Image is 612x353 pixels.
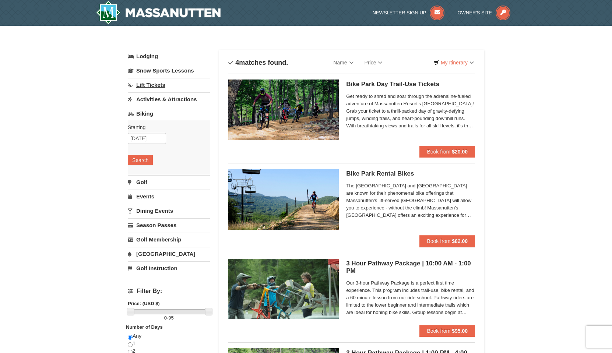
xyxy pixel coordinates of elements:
strong: $20.00 [452,149,468,155]
span: Book from [427,328,450,334]
button: Book from $95.00 [419,325,475,337]
a: Lodging [128,50,210,63]
h4: Filter By: [128,288,210,294]
strong: $82.00 [452,238,468,244]
a: Dining Events [128,204,210,218]
a: Golf Membership [128,233,210,246]
a: Activities & Attractions [128,92,210,106]
label: - [128,314,210,322]
span: 4 [235,59,239,66]
a: My Itinerary [429,57,479,68]
h5: Bike Park Rental Bikes [346,170,475,177]
a: Events [128,190,210,203]
span: 0 [164,315,167,321]
img: 6619923-15-103d8a09.jpg [228,169,339,229]
h5: 3 Hour Pathway Package | 10:00 AM - 1:00 PM [346,260,475,275]
span: The [GEOGRAPHIC_DATA] and [GEOGRAPHIC_DATA] are known for their phenomenal bike offerings that Ma... [346,182,475,219]
img: 6619923-14-67e0640e.jpg [228,80,339,140]
a: Owner's Site [458,10,511,15]
button: Book from $82.00 [419,235,475,247]
a: Lift Tickets [128,78,210,92]
span: 95 [168,315,173,321]
a: Price [359,55,388,70]
span: Book from [427,238,450,244]
img: 6619923-41-e7b00406.jpg [228,259,339,319]
img: Massanutten Resort Logo [96,1,221,24]
a: Golf Instruction [128,261,210,275]
a: Name [328,55,359,70]
h4: matches found. [228,59,288,66]
a: Massanutten Resort [96,1,221,24]
a: Season Passes [128,218,210,232]
a: Snow Sports Lessons [128,64,210,77]
a: Golf [128,175,210,189]
span: Owner's Site [458,10,492,15]
strong: Price: (USD $) [128,301,160,306]
strong: Number of Days [126,324,163,330]
a: [GEOGRAPHIC_DATA] [128,247,210,261]
span: Newsletter Sign Up [373,10,426,15]
strong: $95.00 [452,328,468,334]
span: Get ready to shred and soar through the adrenaline-fueled adventure of Massanutten Resort's [GEOG... [346,93,475,130]
a: Newsletter Sign Up [373,10,445,15]
label: Starting [128,124,204,131]
h5: Bike Park Day Trail-Use Tickets [346,81,475,88]
a: Biking [128,107,210,120]
span: Book from [427,149,450,155]
span: Our 3-hour Pathway Package is a perfect first time experience. This program includes trail-use, b... [346,279,475,316]
button: Book from $20.00 [419,146,475,158]
button: Search [128,155,153,165]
